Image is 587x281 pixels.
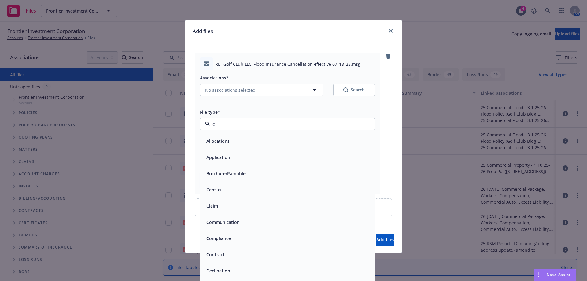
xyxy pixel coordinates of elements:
span: Nova Assist [547,272,571,277]
a: close [387,27,394,35]
button: No associations selected [200,84,323,96]
button: Communication [206,219,240,225]
button: Nova Assist [534,269,576,281]
div: Upload new files [195,198,392,216]
div: Drag to move [534,269,542,281]
button: Application [206,154,230,161]
button: Census [206,187,221,193]
button: Add files [376,234,394,246]
button: Declination [206,268,230,274]
a: remove [385,53,392,60]
button: Claim [206,203,218,209]
button: SearchSearch [333,84,375,96]
span: Add files [376,237,394,242]
h1: Add files [193,27,213,35]
button: Contract [206,251,225,258]
span: File type* [200,109,220,115]
span: No associations selected [205,87,256,93]
button: Brochure/Pamphlet [206,170,247,177]
input: Filter by keyword [210,120,362,128]
span: RE_ Golf CLub LLC_Flood Insurance Cancellation effective 07_18_25.msg [215,61,360,67]
svg: Search [343,87,348,92]
button: Compliance [206,235,231,242]
button: Allocations [206,138,230,144]
div: Search [343,87,365,93]
span: Associations* [200,75,229,81]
